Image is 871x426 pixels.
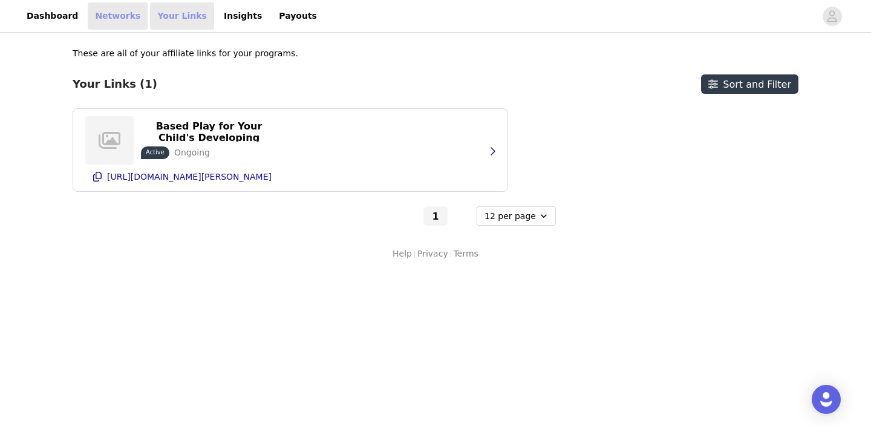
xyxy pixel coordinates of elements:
a: Networks [88,2,148,30]
a: Insights [217,2,269,30]
a: Your Links [150,2,214,30]
p: [URL][DOMAIN_NAME][PERSON_NAME] [107,172,272,182]
a: Terms [454,247,478,260]
button: Go to previous page [397,206,421,226]
button: Sort and Filter [701,74,798,94]
div: avatar [826,7,838,26]
h3: Your Links (1) [73,77,157,91]
button: Go To Page 1 [423,206,448,226]
a: Payouts [272,2,324,30]
a: Privacy [417,247,448,260]
a: Help [393,247,412,260]
button: Go to next page [450,206,474,226]
button: Lovevery | Stage-Based Play for Your Child's Developing Brain [141,122,277,142]
p: Ongoing [174,146,210,159]
p: These are all of your affiliate links for your programs. [73,47,298,60]
div: Open Intercom Messenger [812,385,841,414]
a: Dashboard [19,2,85,30]
button: [URL][DOMAIN_NAME][PERSON_NAME] [85,167,495,186]
p: Lovevery | Stage-Based Play for Your Child's Developing Brain [148,109,270,155]
p: Active [146,148,165,157]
